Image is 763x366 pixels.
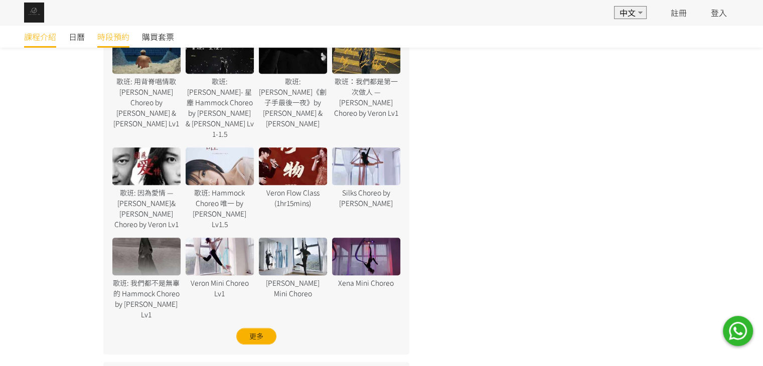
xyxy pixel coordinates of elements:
[112,76,181,129] div: 歌班: 用背脊唱情歌 [PERSON_NAME] Choreo by [PERSON_NAME] & [PERSON_NAME] Lv1
[186,188,254,230] div: 歌班: Hammock Choreo 唯一 by [PERSON_NAME] Lv1.5
[236,328,276,344] div: 更多
[24,3,44,23] img: img_61c0148bb0266
[97,26,129,48] a: 時段預約
[671,7,687,19] a: 註冊
[711,7,727,19] a: 登入
[112,278,181,320] div: 歌班: 我們都不是無辜的 Hammock Choreo by [PERSON_NAME] Lv1
[142,31,174,43] span: 購買套票
[259,278,327,299] div: [PERSON_NAME] Mini Choreo
[69,31,85,43] span: 日曆
[24,31,56,43] span: 課程介紹
[332,76,400,118] div: 歌班：我們都是第一次做人 — [PERSON_NAME] Choreo by Veron Lv1
[142,26,174,48] a: 購買套票
[186,76,254,139] div: 歌班: [PERSON_NAME]- 星塵 Hammock Choreo by [PERSON_NAME] & [PERSON_NAME] Lv 1-1.5
[259,76,327,129] div: 歌班: [PERSON_NAME]《劊子手最後一夜》by [PERSON_NAME] & [PERSON_NAME]
[332,278,400,288] div: Xena Mini Choreo
[69,26,85,48] a: 日曆
[112,188,181,230] div: 歌班: 因為愛情 — [PERSON_NAME]&[PERSON_NAME] Choreo by Veron Lv1
[332,188,400,209] div: Silks Choreo by [PERSON_NAME]
[186,278,254,299] div: Veron Mini Choreo Lv1
[24,26,56,48] a: 課程介紹
[97,31,129,43] span: 時段預約
[259,188,327,209] div: Veron Flow Class (1hr15mins)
